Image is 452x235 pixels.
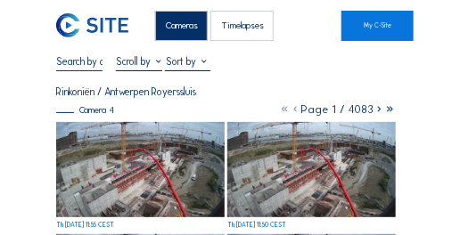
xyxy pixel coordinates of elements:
[227,222,286,228] div: Th [DATE] 11:50 CEST
[56,55,103,68] input: Search by date 󰅀
[56,222,114,228] div: Th [DATE] 11:55 CEST
[56,87,196,97] div: Rinkoniën / Antwerpen Royerssluis
[155,11,208,41] div: Cameras
[227,122,396,216] img: image_52846791
[56,11,87,41] a: C-SITE Logo
[56,122,225,216] img: image_52846862
[301,102,374,116] span: Page 1 / 4083
[210,11,274,41] div: Timelapses
[341,11,414,41] a: My C-Site
[56,13,128,37] img: C-SITE Logo
[56,106,113,115] div: Camera 4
